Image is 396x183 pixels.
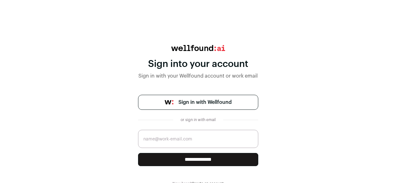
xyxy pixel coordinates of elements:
[178,99,232,106] span: Sign in with Wellfound
[165,100,173,104] img: wellfound-symbol-flush-black-fb3c872781a75f747ccb3a119075da62bfe97bd399995f84a933054e44a575c4.png
[178,117,218,122] div: or sign in with email
[138,130,258,148] input: name@work-email.com
[138,58,258,70] div: Sign into your account
[138,72,258,80] div: Sign in with your Wellfound account or work email
[171,45,225,51] img: wellfound:ai
[138,95,258,110] a: Sign in with Wellfound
